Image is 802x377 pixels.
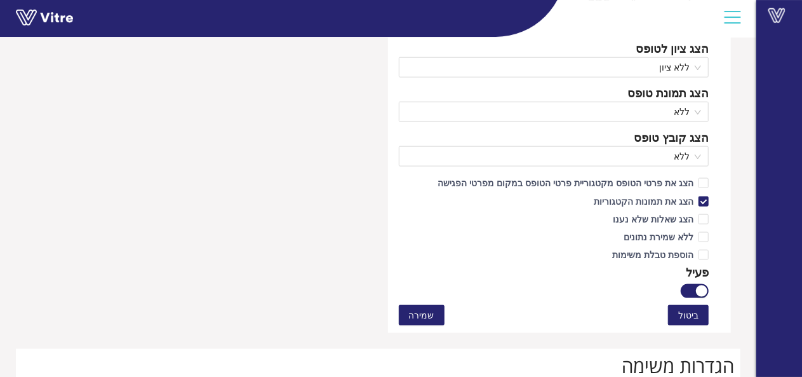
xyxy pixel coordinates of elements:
[636,39,709,57] div: הצג ציון לטופס
[608,213,698,225] span: הצג שאלות שלא נענו
[406,102,702,121] span: ללא
[678,308,698,322] span: ביטול
[618,231,698,243] span: ללא שמירת נתונים
[668,305,709,326] button: ביטול
[432,177,698,189] span: הצג את פרטי הטופס מקטגוריית פרטי הטופס במקום מפרטי הפגישה
[686,263,709,281] div: פעיל
[406,58,702,77] span: ללא ציון
[634,128,709,146] div: הצג קובץ טופס
[406,147,702,166] span: ללא
[589,195,698,207] span: הצג את תמונות הקטגוריות
[409,308,434,322] span: שמירה
[627,84,709,102] div: הצג תמונת טופס
[607,249,698,261] span: הוספת טבלת משימות
[22,355,734,376] h2: הגדרות משימה
[399,305,444,326] button: שמירה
